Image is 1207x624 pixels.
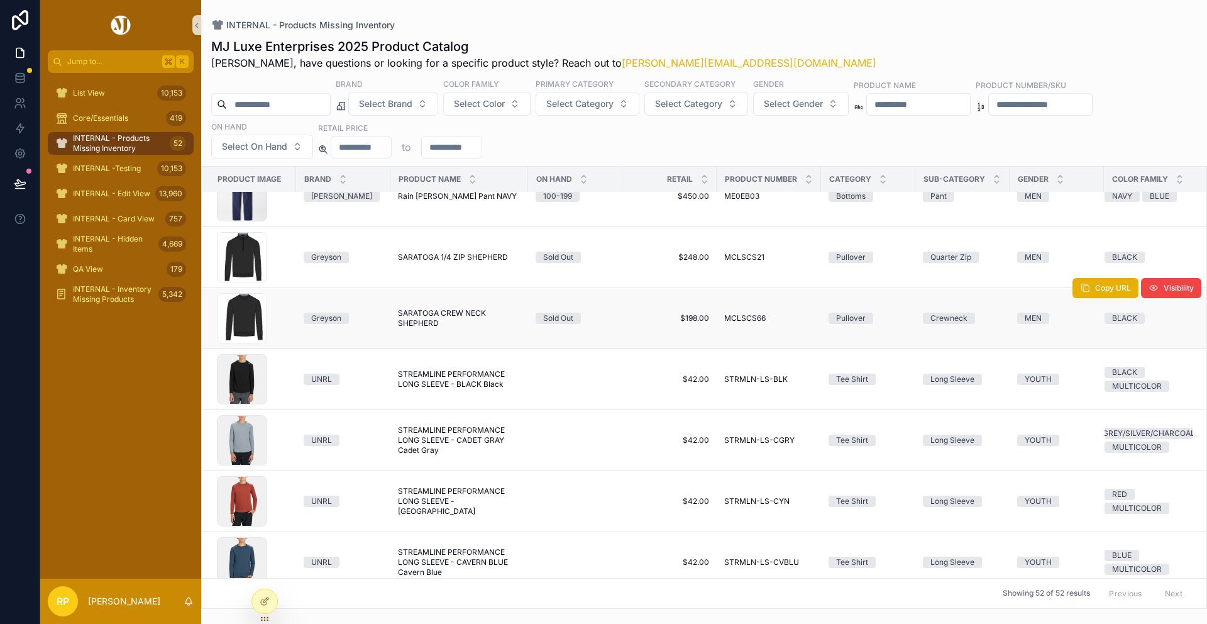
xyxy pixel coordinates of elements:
[753,92,849,116] button: Select Button
[166,111,186,126] div: 419
[923,496,1002,507] a: Long Sleeve
[724,557,799,567] span: STRMLN-LS-CVBLU
[57,594,69,609] span: RP
[630,496,709,506] span: $42.00
[1025,557,1052,568] div: YOUTH
[1017,252,1096,263] a: MEN
[1112,550,1132,561] div: BLUE
[836,313,866,324] div: Pullover
[923,174,985,184] span: Sub-Category
[630,374,709,384] a: $42.00
[304,435,383,446] a: UNRL
[1112,191,1132,202] div: NAVY
[402,140,411,155] p: to
[543,313,573,324] div: Sold Out
[155,186,186,201] div: 13,960
[1112,174,1168,184] span: Color Family
[1017,191,1096,202] a: MEN
[443,78,499,89] label: Color Family
[157,161,186,176] div: 10,153
[1150,191,1169,202] div: BLUE
[48,107,194,130] a: Core/Essentials419
[724,191,813,201] a: ME0EB03
[829,435,908,446] a: Tee Shirt
[398,252,508,262] span: SARATOGA 1/4 ZIP SHEPHERD
[48,258,194,281] a: QA View179
[630,313,709,323] a: $198.00
[724,252,813,262] a: MCLSCS21
[311,435,332,446] div: UNRL
[1095,283,1131,293] span: Copy URL
[829,252,908,263] a: Pullover
[73,214,155,224] span: INTERNAL - Card View
[644,92,748,116] button: Select Button
[724,252,764,262] span: MCLSCS21
[1105,489,1193,514] a: REDMULTICOLOR
[630,557,709,567] a: $42.00
[73,133,165,153] span: INTERNAL - Products Missing Inventory
[667,174,693,184] span: Retail
[724,374,788,384] span: STRMLN-LS-BLK
[1105,367,1193,392] a: BLACKMULTICOLOR
[630,435,709,445] a: $42.00
[923,557,1002,568] a: Long Sleeve
[536,174,572,184] span: On Hand
[1164,283,1194,293] span: Visibility
[304,557,383,568] a: UNRL
[443,92,531,116] button: Select Button
[73,284,153,304] span: INTERNAL - Inventory Missing Products
[304,174,331,184] span: Brand
[398,308,521,328] span: SARATOGA CREW NECK SHEPHERD
[1025,374,1052,385] div: YOUTH
[109,15,133,35] img: App logo
[829,191,908,202] a: Bottoms
[764,97,823,110] span: Select Gender
[48,283,194,306] a: INTERNAL - Inventory Missing Products5,342
[398,191,517,201] span: Rain [PERSON_NAME] Pant NAVY
[311,557,332,568] div: UNRL
[546,97,614,110] span: Select Category
[1103,428,1195,439] div: GREY/SILVER/CHARCOAL
[398,425,521,455] a: STREAMLINE PERFORMANCE LONG SLEEVE - CADET GRAY Cadet Gray
[930,435,974,446] div: Long Sleeve
[177,57,187,67] span: K
[211,55,876,70] span: [PERSON_NAME], have questions or looking for a specific product style? Reach out to
[73,113,128,123] span: Core/Essentials
[836,557,868,568] div: Tee Shirt
[724,374,813,384] a: STRMLN-LS-BLK
[829,313,908,324] a: Pullover
[1025,435,1052,446] div: YOUTH
[1017,557,1096,568] a: YOUTH
[304,313,383,324] a: Greyson
[399,174,461,184] span: Product Name
[1112,489,1127,500] div: RED
[1112,381,1162,392] div: MULTICOLOR
[976,79,1066,91] label: Product Number/SKU
[73,88,105,98] span: List View
[630,191,709,201] a: $450.00
[1017,496,1096,507] a: YOUTH
[1112,252,1137,263] div: BLACK
[836,496,868,507] div: Tee Shirt
[211,121,247,132] label: On Hand
[829,374,908,385] a: Tee Shirt
[543,252,573,263] div: Sold Out
[311,496,332,507] div: UNRL
[923,435,1002,446] a: Long Sleeve
[753,78,784,89] label: Gender
[48,132,194,155] a: INTERNAL - Products Missing Inventory52
[655,97,722,110] span: Select Category
[1017,374,1096,385] a: YOUTH
[398,486,521,516] a: STREAMLINE PERFORMANCE LONG SLEEVE - [GEOGRAPHIC_DATA]
[1112,442,1162,453] div: MULTICOLOR
[73,164,141,174] span: INTERNAL -Testing
[48,82,194,104] a: List View10,153
[398,369,521,389] a: STREAMLINE PERFORMANCE LONG SLEEVE - BLACK Black
[222,140,287,153] span: Select On Hand
[1025,191,1042,202] div: MEN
